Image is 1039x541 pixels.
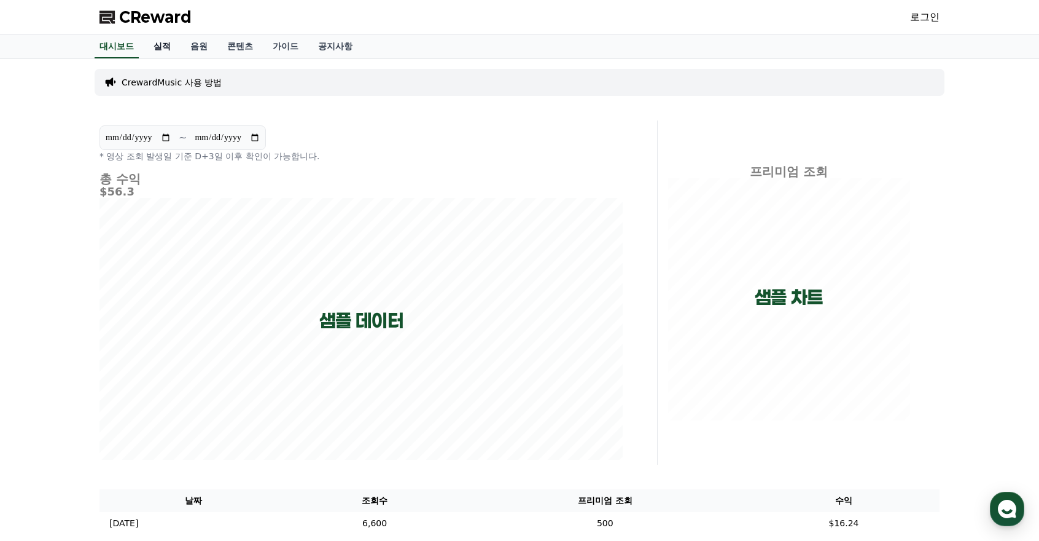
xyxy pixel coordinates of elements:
[462,512,748,535] td: 500
[99,172,623,186] h4: 총 수익
[99,7,192,27] a: CReward
[667,165,910,178] h4: 프리미엄 조회
[4,390,81,421] a: 홈
[748,489,940,512] th: 수익
[287,512,462,535] td: 6,600
[109,517,138,530] p: [DATE]
[122,76,222,89] a: CrewardMusic 사용 방법
[112,409,127,419] span: 대화
[119,7,192,27] span: CReward
[190,408,204,418] span: 설정
[144,35,181,58] a: 실적
[263,35,308,58] a: 가이드
[81,390,158,421] a: 대화
[462,489,748,512] th: 프리미엄 조회
[99,186,623,198] h5: $56.3
[179,130,187,145] p: ~
[158,390,236,421] a: 설정
[910,10,940,25] a: 로그인
[99,489,287,512] th: 날짜
[99,150,623,162] p: * 영상 조회 발생일 기준 D+3일 이후 확인이 가능합니다.
[755,286,823,309] p: 샘플 차트
[95,35,139,58] a: 대시보드
[319,310,403,332] p: 샘플 데이터
[39,408,46,418] span: 홈
[308,35,362,58] a: 공지사항
[181,35,217,58] a: 음원
[748,512,940,535] td: $16.24
[287,489,462,512] th: 조회수
[217,35,263,58] a: 콘텐츠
